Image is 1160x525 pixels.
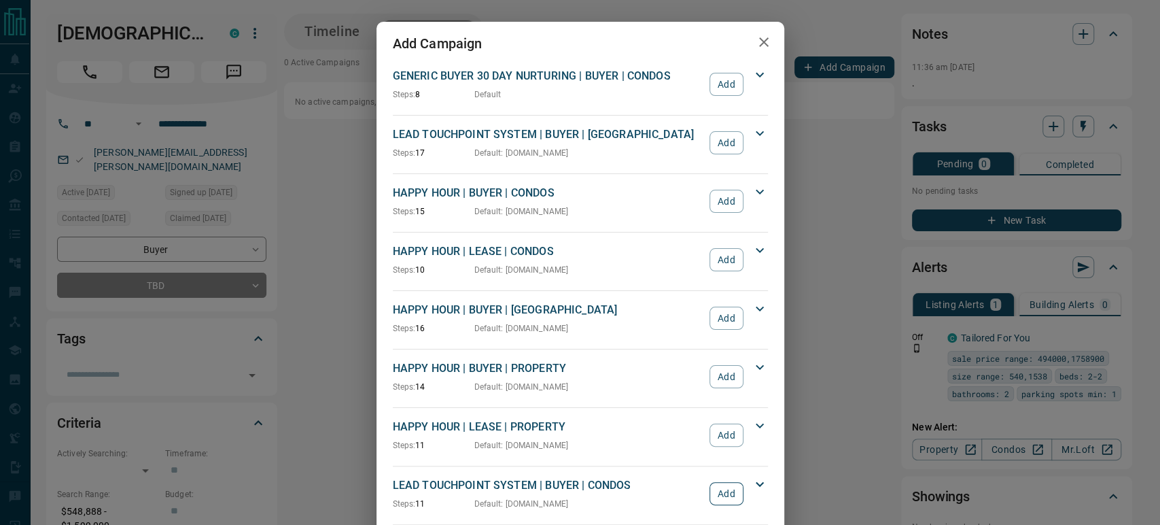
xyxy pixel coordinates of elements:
[393,499,416,509] span: Steps:
[393,382,416,392] span: Steps:
[393,124,768,162] div: LEAD TOUCHPOINT SYSTEM | BUYER | [GEOGRAPHIC_DATA]Steps:17Default: [DOMAIN_NAME]Add
[709,307,743,330] button: Add
[709,365,743,388] button: Add
[474,322,569,335] p: Default : [DOMAIN_NAME]
[474,205,569,218] p: Default : [DOMAIN_NAME]
[474,88,502,101] p: Default
[393,302,703,318] p: HAPPY HOUR | BUYER | [GEOGRAPHIC_DATA]
[393,441,416,450] span: Steps:
[474,264,569,276] p: Default : [DOMAIN_NAME]
[393,185,703,201] p: HAPPY HOUR | BUYER | CONDOS
[393,477,703,494] p: LEAD TOUCHPOINT SYSTEM | BUYER | CONDOS
[709,482,743,505] button: Add
[393,205,474,218] p: 15
[709,190,743,213] button: Add
[393,207,416,216] span: Steps:
[393,419,703,435] p: HAPPY HOUR | LEASE | PROPERTY
[393,147,474,159] p: 17
[709,131,743,154] button: Add
[393,416,768,454] div: HAPPY HOUR | LEASE | PROPERTYSteps:11Default: [DOMAIN_NAME]Add
[393,360,703,377] p: HAPPY HOUR | BUYER | PROPERTY
[474,498,569,510] p: Default : [DOMAIN_NAME]
[474,439,569,452] p: Default : [DOMAIN_NAME]
[709,424,743,447] button: Add
[709,73,743,96] button: Add
[393,88,474,101] p: 8
[474,381,569,393] p: Default : [DOMAIN_NAME]
[474,147,569,159] p: Default : [DOMAIN_NAME]
[393,65,768,103] div: GENERIC BUYER 30 DAY NURTURING | BUYER | CONDOSSteps:8DefaultAdd
[393,264,474,276] p: 10
[393,324,416,333] span: Steps:
[393,475,768,513] div: LEAD TOUCHPOINT SYSTEM | BUYER | CONDOSSteps:11Default: [DOMAIN_NAME]Add
[393,498,474,510] p: 11
[376,22,499,65] h2: Add Campaign
[393,265,416,275] span: Steps:
[393,381,474,393] p: 14
[393,126,703,143] p: LEAD TOUCHPOINT SYSTEM | BUYER | [GEOGRAPHIC_DATA]
[393,241,768,279] div: HAPPY HOUR | LEASE | CONDOSSteps:10Default: [DOMAIN_NAME]Add
[393,243,703,260] p: HAPPY HOUR | LEASE | CONDOS
[393,299,768,337] div: HAPPY HOUR | BUYER | [GEOGRAPHIC_DATA]Steps:16Default: [DOMAIN_NAME]Add
[393,182,768,220] div: HAPPY HOUR | BUYER | CONDOSSteps:15Default: [DOMAIN_NAME]Add
[393,148,416,158] span: Steps:
[393,358,768,396] div: HAPPY HOUR | BUYER | PROPERTYSteps:14Default: [DOMAIN_NAME]Add
[709,248,743,271] button: Add
[393,90,416,99] span: Steps:
[393,68,703,84] p: GENERIC BUYER 30 DAY NURTURING | BUYER | CONDOS
[393,322,474,335] p: 16
[393,439,474,452] p: 11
